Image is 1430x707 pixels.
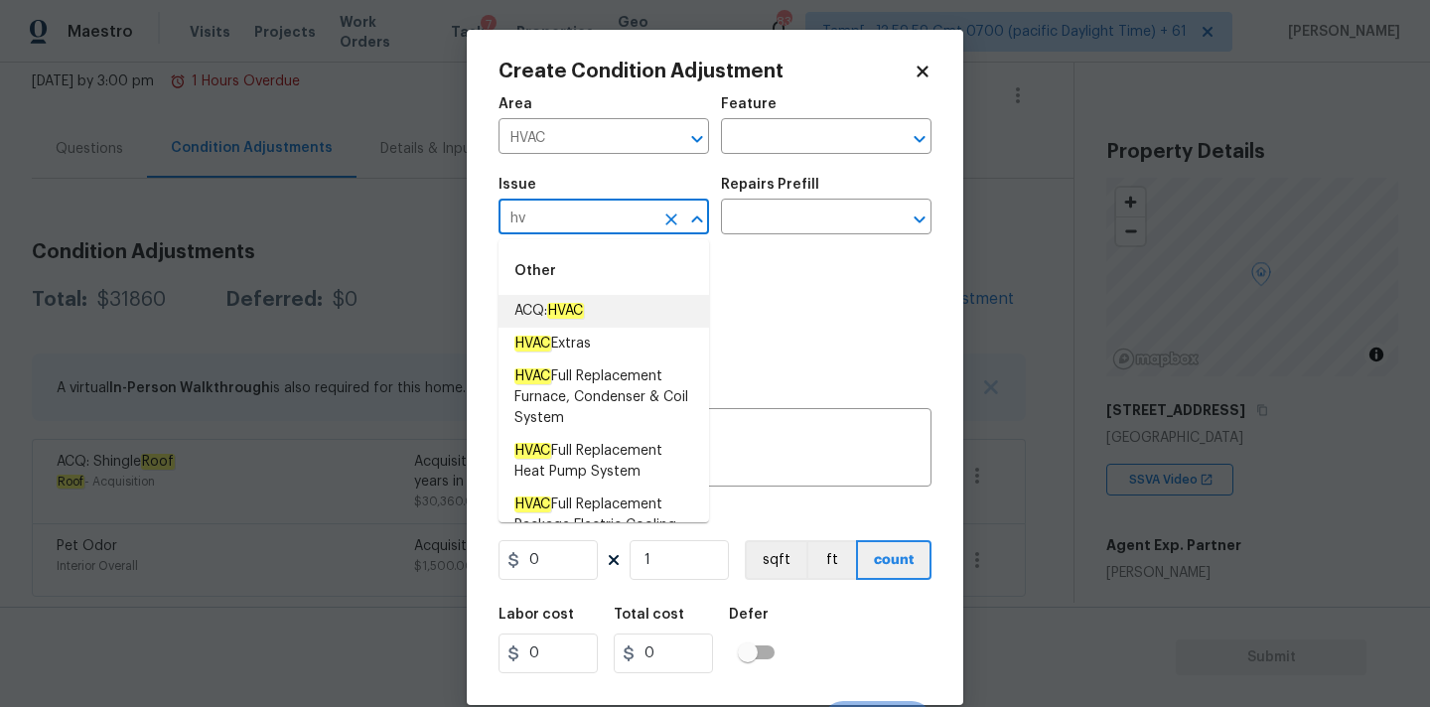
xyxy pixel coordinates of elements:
[614,608,684,622] h5: Total cost
[514,334,591,354] span: Extras
[499,247,709,295] div: Other
[499,97,532,111] h5: Area
[683,206,711,233] button: Close
[499,62,914,81] h2: Create Condition Adjustment
[514,368,551,384] em: HVAC
[856,540,931,580] button: count
[514,336,551,352] em: HVAC
[906,206,933,233] button: Open
[514,366,693,429] span: Full Replacement Furnace, Condenser & Coil System
[806,540,856,580] button: ft
[721,178,819,192] h5: Repairs Prefill
[547,303,584,319] em: HVAC
[499,608,574,622] h5: Labor cost
[514,443,551,459] em: HVAC
[514,441,693,483] span: Full Replacement Heat Pump System
[729,608,769,622] h5: Defer
[514,301,584,322] span: ACQ:
[721,97,777,111] h5: Feature
[657,206,685,233] button: Clear
[906,125,933,153] button: Open
[683,125,711,153] button: Open
[499,178,536,192] h5: Issue
[514,495,693,557] span: Full Replacement Package Electric Cooling ONLY System
[514,496,551,512] em: HVAC
[745,540,806,580] button: sqft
